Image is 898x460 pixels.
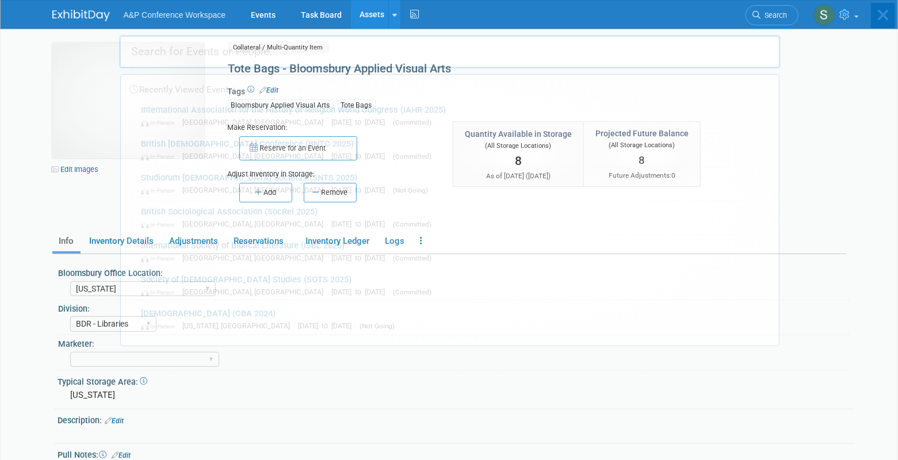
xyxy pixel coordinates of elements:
span: [DATE] to [DATE] [331,186,391,194]
span: In-Person [141,289,180,296]
a: International Society of Biblical Literature (ISBL 2025) In-Person [GEOGRAPHIC_DATA], [GEOGRAPHIC... [135,235,773,269]
span: [DATE] to [DATE] [331,254,391,262]
input: Search for Events or People... [119,35,781,68]
a: British [DEMOGRAPHIC_DATA] Conference (BNTC 2025) In-Person [GEOGRAPHIC_DATA], [GEOGRAPHIC_DATA] ... [135,133,773,167]
span: [GEOGRAPHIC_DATA], [GEOGRAPHIC_DATA] [182,118,329,126]
span: [DATE] to [DATE] [298,321,357,330]
span: (Committed) [393,220,431,228]
span: [US_STATE], [GEOGRAPHIC_DATA] [182,321,296,330]
span: In-Person [141,119,180,126]
span: (Committed) [393,118,431,126]
span: [GEOGRAPHIC_DATA], [GEOGRAPHIC_DATA] [182,186,329,194]
span: In-Person [141,255,180,262]
span: [GEOGRAPHIC_DATA], [GEOGRAPHIC_DATA] [182,152,329,160]
a: International Association for the History of Religion World Congress (IAHR 2025) In-Person [GEOGR... [135,99,773,133]
span: In-Person [141,323,180,330]
span: In-Person [141,153,180,160]
span: [DATE] to [DATE] [331,118,391,126]
span: (Committed) [393,288,431,296]
span: [DATE] to [DATE] [331,220,391,228]
span: [GEOGRAPHIC_DATA], [GEOGRAPHIC_DATA] [182,220,329,228]
div: Recently Viewed Events: [127,75,773,99]
span: (Committed) [393,254,431,262]
span: In-Person [141,221,180,228]
span: [GEOGRAPHIC_DATA], [GEOGRAPHIC_DATA] [182,254,329,262]
a: Studiorum [DEMOGRAPHIC_DATA] Societas (SNTS 2025) In-Person [GEOGRAPHIC_DATA], [GEOGRAPHIC_DATA] ... [135,167,773,201]
a: British Sociological Association (SocRel 2025) In-Person [GEOGRAPHIC_DATA], [GEOGRAPHIC_DATA] [DA... [135,201,773,235]
span: In-Person [141,187,180,194]
a: Society of [DEMOGRAPHIC_DATA] Studies (SOTS 2025) In-Person [GEOGRAPHIC_DATA], [GEOGRAPHIC_DATA] ... [135,269,773,302]
span: (Not Going) [393,186,428,194]
span: (Committed) [393,152,431,160]
span: [DATE] to [DATE] [331,152,391,160]
span: [GEOGRAPHIC_DATA], [GEOGRAPHIC_DATA] [182,287,329,296]
span: [DATE] to [DATE] [331,287,391,296]
span: (Not Going) [360,322,395,330]
a: [DEMOGRAPHIC_DATA] (CBA 2024) In-Person [US_STATE], [GEOGRAPHIC_DATA] [DATE] to [DATE] (Not Going) [135,303,773,336]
